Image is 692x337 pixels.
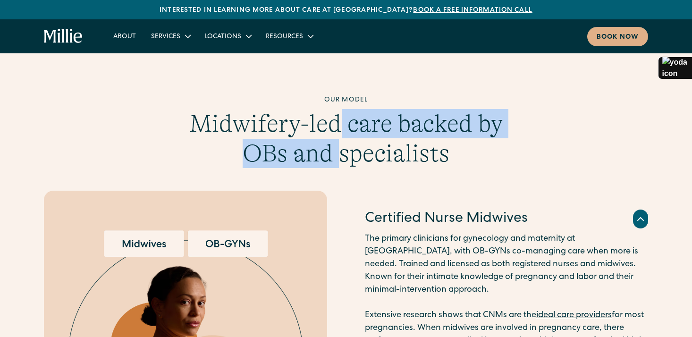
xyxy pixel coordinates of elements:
[197,28,258,44] div: Locations
[44,29,83,44] a: home
[106,28,143,44] a: About
[258,28,320,44] div: Resources
[205,32,241,42] div: Locations
[151,32,180,42] div: Services
[143,28,197,44] div: Services
[165,95,527,105] div: Our model
[597,33,639,42] div: Book now
[365,209,528,229] h4: Certified Nurse Midwives
[266,32,303,42] div: Resources
[165,109,527,168] h3: Midwifery-led care backed by OBs and specialists
[536,311,612,320] a: ideal care providers
[587,27,648,46] a: Book now
[413,7,532,14] a: Book a free information call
